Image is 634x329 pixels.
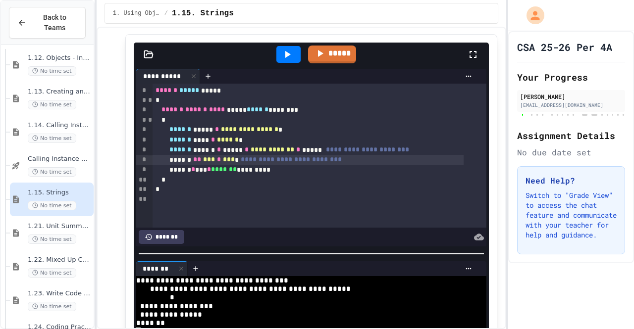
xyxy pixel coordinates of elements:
[520,92,622,101] div: [PERSON_NAME]
[113,9,160,17] span: 1. Using Objects and Methods
[517,70,625,84] h2: Your Progress
[28,289,92,298] span: 1.23. Write Code Practice 1b (1.7-1.15)
[32,12,77,33] span: Back to Teams
[28,256,92,264] span: 1.22. Mixed Up Code Practice 1b (1.7-1.15)
[526,190,617,240] p: Switch to "Grade View" to access the chat feature and communicate with your teacher for help and ...
[28,88,92,96] span: 1.13. Creating and Initializing Objects: Constructors
[517,40,612,54] h1: CSA 25-26 Per 4A
[28,134,76,143] span: No time set
[172,7,234,19] span: 1.15. Strings
[28,100,76,109] span: No time set
[28,54,92,62] span: 1.12. Objects - Instances of Classes
[28,235,76,244] span: No time set
[520,101,622,109] div: [EMAIL_ADDRESS][DOMAIN_NAME]
[517,146,625,158] div: No due date set
[526,175,617,187] h3: Need Help?
[9,7,86,39] button: Back to Teams
[28,201,76,210] span: No time set
[28,155,92,163] span: Calling Instance Methods - Topic 1.14
[28,268,76,278] span: No time set
[517,129,625,142] h2: Assignment Details
[28,188,92,197] span: 1.15. Strings
[164,9,168,17] span: /
[28,302,76,311] span: No time set
[28,167,76,177] span: No time set
[516,4,547,27] div: My Account
[28,121,92,130] span: 1.14. Calling Instance Methods
[28,66,76,76] span: No time set
[28,222,92,231] span: 1.21. Unit Summary 1b (1.7-1.15)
